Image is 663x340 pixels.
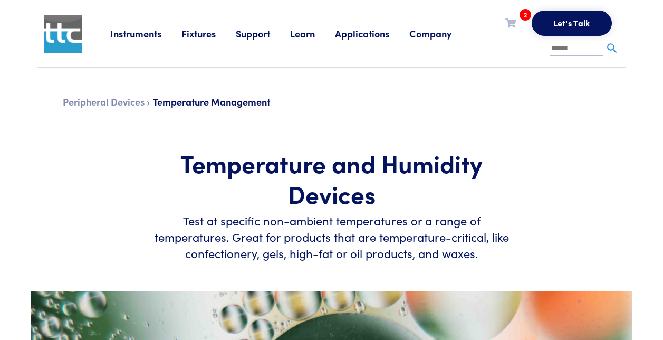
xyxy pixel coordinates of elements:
a: Learn [290,27,335,40]
a: Instruments [110,27,181,40]
span: Temperature Management [153,95,270,108]
a: Company [409,27,472,40]
a: Applications [335,27,409,40]
a: Peripheral Devices › [63,95,150,108]
a: Support [236,27,290,40]
img: ttc_logo_1x1_v1.0.png [44,15,82,53]
span: 2 [520,9,531,21]
h1: Temperature and Humidity Devices [155,148,509,209]
a: 2 [505,16,516,29]
button: Let's Talk [532,11,612,36]
h6: Test at specific non-ambient temperatures or a range of temperatures. Great for products that are... [155,213,509,261]
a: Fixtures [181,27,236,40]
